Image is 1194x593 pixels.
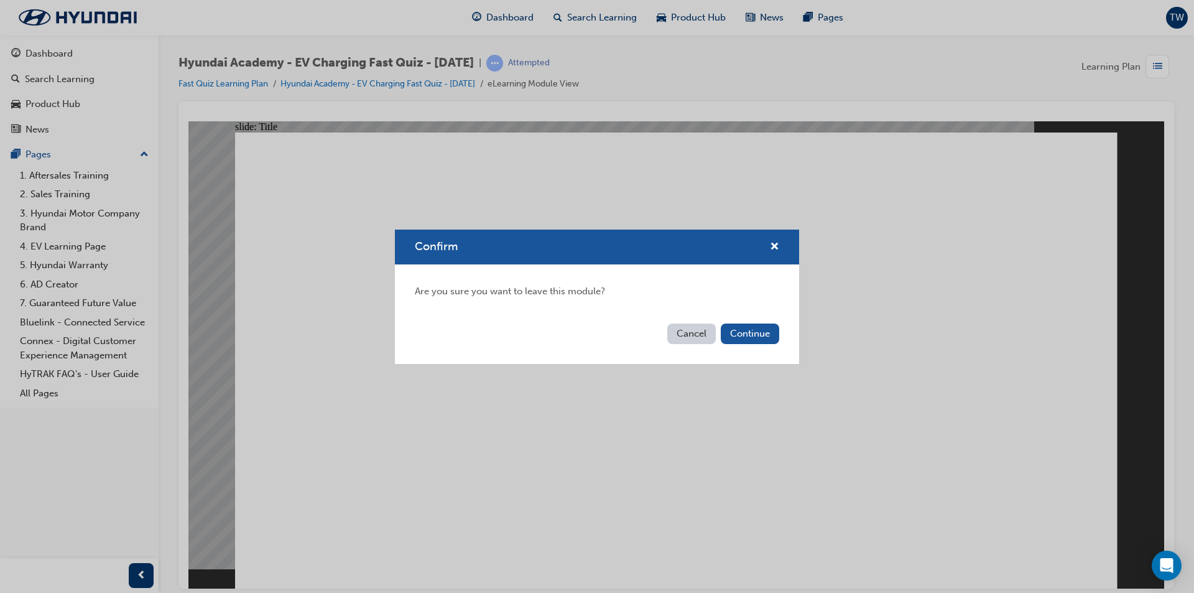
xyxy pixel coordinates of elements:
div: Are you sure you want to leave this module? [395,264,799,319]
span: Confirm [415,240,458,253]
div: Confirm [395,230,799,364]
button: Continue [721,324,779,344]
button: Cancel [667,324,716,344]
span: cross-icon [770,242,779,253]
button: cross-icon [770,240,779,255]
div: Open Intercom Messenger [1152,551,1182,581]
